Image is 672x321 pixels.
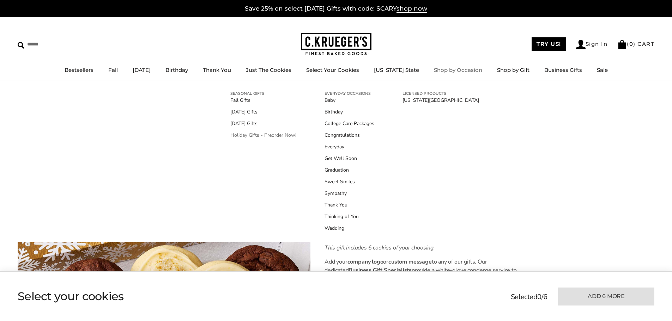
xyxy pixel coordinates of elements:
a: [US_STATE][GEOGRAPHIC_DATA] [402,97,479,104]
a: Just The Cookies [246,67,291,73]
a: [DATE] Gifts [230,120,296,127]
span: shop now [396,5,427,13]
a: Get Well Soon [325,155,374,162]
a: Wedding [325,224,374,232]
a: Birthday [325,108,374,116]
a: Fall Gifts [230,97,296,104]
img: Account [576,40,586,49]
p: Add your or to any of our gifts. Our dedicated provide a white-glove concierge service to ensure ... [325,258,517,300]
input: Search [18,39,102,50]
b: company logo [347,258,383,266]
a: LICENSED PRODUCTS [402,90,479,97]
a: [DATE] [133,67,151,73]
img: Bag [617,40,627,49]
a: Congratulations [325,131,374,139]
a: Save 25% on select [DATE] Gifts with code: SCARYshop now [245,5,427,13]
a: Thinking of You [325,213,374,220]
button: Add 6 more [558,288,654,305]
a: Fall [108,67,118,73]
a: Shop by Gift [497,67,529,73]
p: Selected / [511,292,547,302]
a: Sale [597,67,608,73]
a: Sympathy [325,190,374,197]
b: custom message [388,258,432,266]
a: College Care Packages [325,120,374,127]
span: 0 [537,292,541,302]
a: Select Your Cookies [306,67,359,73]
a: TRY US! [532,37,566,51]
a: [US_STATE] State [374,67,419,73]
a: Shop by Occasion [434,67,482,73]
a: [DATE] Gifts [230,108,296,116]
iframe: Sign Up via Text for Offers [6,294,73,315]
a: EVERYDAY OCCASIONS [325,90,374,97]
a: Thank You [325,201,374,209]
img: C.KRUEGER'S [301,33,371,56]
a: Business Gifts [544,67,582,73]
span: 0 [629,41,634,47]
a: Everyday [325,143,374,150]
a: Thank You [203,67,231,73]
i: This gift includes 6 cookies of your choosing. [325,244,435,252]
a: (0) CART [617,41,654,47]
a: Bestsellers [65,67,93,73]
img: Search [18,42,24,49]
a: Baby [325,97,374,104]
a: Sweet Smiles [325,178,374,185]
a: SEASONAL GIFTS [230,90,296,97]
a: Graduation [325,166,374,174]
span: 6 [543,292,547,302]
a: Holiday Gifts - Preorder Now! [230,131,296,139]
b: Business Gift Specialists [349,266,412,274]
a: Sign In [576,40,608,49]
a: Birthday [165,67,188,73]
